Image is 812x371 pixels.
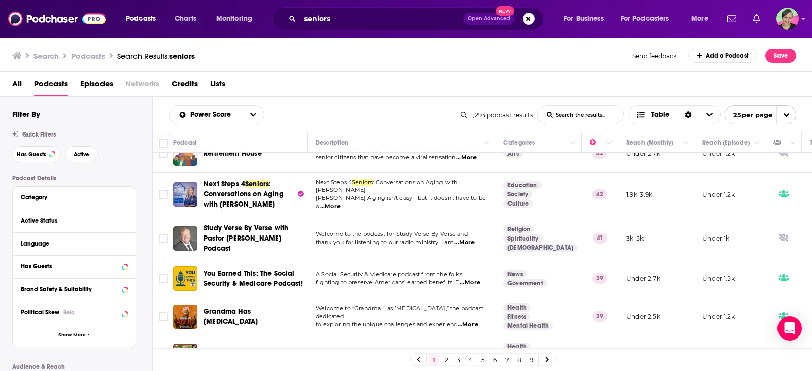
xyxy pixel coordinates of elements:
span: More [691,12,708,26]
a: 9 [526,354,536,366]
p: Under 1.2k [702,190,735,199]
a: Spirituality [503,234,543,243]
a: Podcasts [34,76,68,96]
p: 41 [593,233,607,243]
span: Toggle select row [159,312,168,321]
a: 5 [478,354,488,366]
button: Active [65,146,98,162]
button: open menu [725,105,796,124]
a: 3 [453,354,463,366]
p: 39 [592,311,607,321]
button: Choose View [628,105,721,124]
h3: Podcasts [71,51,105,61]
a: 2 [441,354,451,366]
div: Search Results: [117,51,195,61]
a: Study Verse By Verse with Pastor [PERSON_NAME] Podcast [204,223,304,254]
span: Quick Filters [22,131,56,138]
span: Power Score [190,111,234,118]
button: open menu [557,11,617,27]
a: Arts [503,150,523,158]
button: open menu [243,106,264,124]
div: Reach (Episode) [702,137,750,149]
h2: Choose List sort [169,105,264,124]
button: Column Actions [787,137,799,149]
span: ...More [460,279,480,287]
span: All [12,76,22,96]
span: Political Skew [21,309,59,316]
a: 6 [490,354,500,366]
p: Under 1.2k [702,312,735,321]
a: Society [503,190,532,198]
a: Podchaser - Follow, Share and Rate Podcasts [8,9,106,28]
img: Next Steps 4 Seniors: Conversations on Aging with Wendy Jones [173,182,197,207]
a: 1 [429,354,439,366]
span: Podcasts [126,12,156,26]
button: open menu [209,11,265,27]
a: Credits [172,76,198,96]
div: Podcast [173,137,197,149]
button: Column Actions [603,137,616,149]
span: Next Steps 4 [204,180,245,188]
button: Category [21,191,127,204]
input: Search podcasts, credits, & more... [300,11,463,27]
button: Active Status [21,214,127,227]
span: A Social Security & Medicare podcast from the folks [316,271,462,278]
button: open menu [684,11,721,27]
div: 1,293 podcast results [461,111,533,119]
a: 8 [514,354,524,366]
a: Next Steps 4Seniors: Conversations on Aging with [PERSON_NAME] [204,179,304,210]
button: Has Guests [12,146,61,162]
button: Political SkewBeta [21,306,127,318]
p: 42 [592,148,607,158]
span: Episodes [80,76,113,96]
span: Charts [175,12,196,26]
button: Send feedback [629,52,680,60]
h3: Search [33,51,59,61]
a: Search Results:seniors [117,51,195,61]
img: Study Verse By Verse with Pastor Leighton Sheley Podcast [173,226,197,251]
p: Under 1k [702,234,729,243]
div: Active Status [21,217,121,224]
span: Toggle select row [159,149,168,158]
a: Retirement House [173,142,197,166]
a: Lists [210,76,225,96]
p: 3k-5k [626,234,644,243]
a: Religion [503,225,534,233]
span: Toggle select row [159,190,168,199]
p: Podcast Details [12,175,136,182]
span: Seniors [245,180,269,188]
p: Under 1.5k [702,274,735,283]
button: Show profile menu [776,8,799,30]
span: thank you for listening to our radio ministry. I am [316,239,454,246]
span: : Conversations on Aging with [PERSON_NAME] [316,179,457,194]
span: ...More [320,203,341,211]
a: News [503,270,527,278]
img: You Earned This: The Social Security & Medicare Podcast! [173,266,197,291]
button: Column Actions [481,137,493,149]
span: ...More [458,321,478,329]
a: Brand Safety & Suitability [21,283,127,295]
span: Toggle select row [159,274,168,283]
h2: Filter By [12,109,40,119]
span: 25 per page [725,107,772,123]
img: Grandma Has ADHD [173,305,197,329]
span: Welcome to “Grandma Has [MEDICAL_DATA],” the podcast dedicated [316,305,483,320]
span: Has Guests [17,152,46,157]
span: Welcome to the podcast for Study Verse By Verse and [316,230,468,238]
span: Networks [125,76,159,96]
button: Column Actions [567,137,579,149]
p: 1.9k-3.9k [626,190,653,199]
a: [DEMOGRAPHIC_DATA] [503,244,578,252]
span: New [496,6,514,16]
div: Categories [503,137,535,149]
a: Add a Podcast [688,49,758,63]
span: Grandma Has [MEDICAL_DATA] [204,307,258,326]
a: Show notifications dropdown [723,10,740,27]
button: Column Actions [751,137,763,149]
span: ...More [454,239,475,247]
span: Retirement House [204,149,262,158]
